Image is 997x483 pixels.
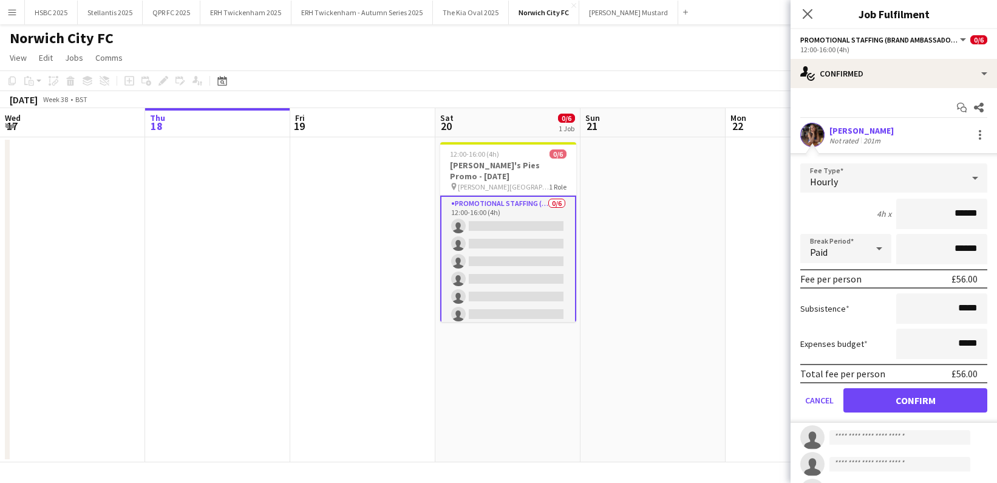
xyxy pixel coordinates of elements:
div: £56.00 [951,368,978,380]
span: 0/6 [558,114,575,123]
span: Paid [810,246,828,258]
span: Sat [440,112,454,123]
label: Subsistence [800,303,849,314]
button: Norwich City FC [509,1,579,24]
span: Edit [39,52,53,63]
div: 12:00-16:00 (4h) [800,45,987,54]
span: Sun [585,112,600,123]
button: ERH Twickenham - Autumn Series 2025 [291,1,433,24]
h3: Job Fulfilment [791,6,997,22]
span: Week 38 [40,95,70,104]
div: Not rated [829,136,861,145]
button: Confirm [843,388,987,413]
span: 12:00-16:00 (4h) [450,149,499,159]
button: The Kia Oval 2025 [433,1,509,24]
app-job-card: 12:00-16:00 (4h)0/6[PERSON_NAME]'s Pies Promo - [DATE] [PERSON_NAME][GEOGRAPHIC_DATA], Norwich Ci... [440,142,576,322]
div: 4h x [877,208,891,219]
button: [PERSON_NAME] Mustard [579,1,678,24]
div: £56.00 [951,273,978,285]
span: Fri [295,112,305,123]
span: 0/6 [970,35,987,44]
a: View [5,50,32,66]
a: Jobs [60,50,88,66]
button: Promotional Staffing (Brand Ambassadors) [800,35,968,44]
div: 1 Job [559,124,574,133]
span: View [10,52,27,63]
span: 22 [729,119,746,133]
div: [PERSON_NAME] [829,125,894,136]
div: 201m [861,136,883,145]
span: Comms [95,52,123,63]
h3: [PERSON_NAME]'s Pies Promo - [DATE] [440,160,576,182]
span: Wed [5,112,21,123]
span: [PERSON_NAME][GEOGRAPHIC_DATA], Norwich City Football Club, [PERSON_NAME][GEOGRAPHIC_DATA], [GEOG... [458,182,549,191]
label: Expenses budget [800,338,868,349]
button: HSBC 2025 [25,1,78,24]
span: Jobs [65,52,83,63]
div: Confirmed [791,59,997,88]
span: 20 [438,119,454,133]
span: Thu [150,112,165,123]
h1: Norwich City FC [10,29,114,47]
span: 19 [293,119,305,133]
button: Stellantis 2025 [78,1,143,24]
span: 21 [584,119,600,133]
div: BST [75,95,87,104]
span: Promotional Staffing (Brand Ambassadors) [800,35,958,44]
div: Fee per person [800,273,862,285]
div: [DATE] [10,94,38,106]
div: Total fee per person [800,368,885,380]
button: QPR FC 2025 [143,1,200,24]
span: 18 [148,119,165,133]
a: Comms [90,50,128,66]
span: 1 Role [549,182,567,191]
span: 17 [3,119,21,133]
span: Mon [730,112,746,123]
button: Cancel [800,388,839,413]
span: Hourly [810,176,838,188]
app-card-role: Promotional Staffing (Brand Ambassadors)0/612:00-16:00 (4h) [440,196,576,327]
span: 0/6 [550,149,567,159]
a: Edit [34,50,58,66]
button: ERH Twickenham 2025 [200,1,291,24]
